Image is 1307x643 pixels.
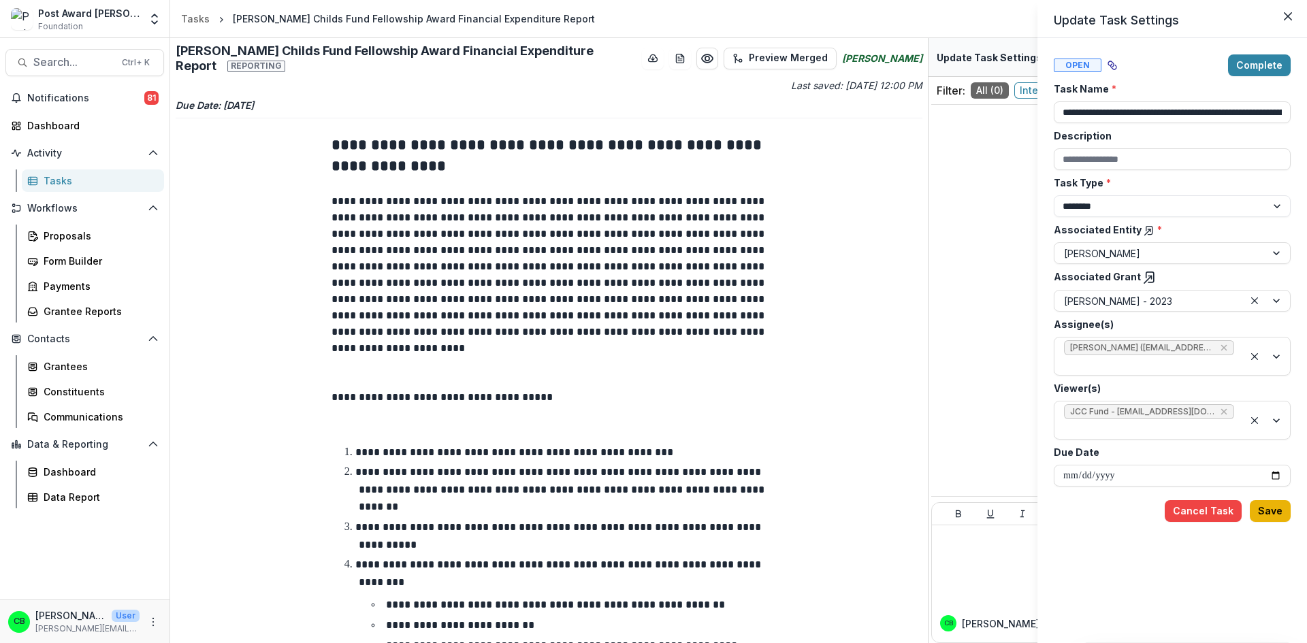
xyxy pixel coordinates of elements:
div: Clear selected options [1246,293,1263,309]
label: Associated Entity [1054,222,1282,237]
div: Remove JCC Fund - jccfund@yale.edu [1219,405,1229,418]
label: Due Date [1054,445,1282,459]
label: Task Type [1054,176,1282,190]
label: Assignee(s) [1054,317,1282,331]
label: Viewer(s) [1054,381,1282,395]
div: Clear selected options [1246,348,1263,365]
button: View dependent tasks [1101,54,1123,76]
button: Cancel Task [1165,500,1242,522]
label: Associated Grant [1054,269,1282,284]
span: JCC Fund - [EMAIL_ADDRESS][DOMAIN_NAME] [1070,407,1214,416]
div: Remove Regina A. Merritt (rmerritt@fnih.org) [1219,341,1229,355]
span: Open [1054,59,1101,72]
span: [PERSON_NAME] ([EMAIL_ADDRESS][DOMAIN_NAME]) [1070,343,1214,352]
div: Clear selected options [1246,412,1263,429]
label: Task Name [1054,82,1282,96]
label: Description [1054,129,1282,143]
button: Save [1250,500,1291,522]
button: Complete [1228,54,1291,76]
button: Close [1277,5,1299,27]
